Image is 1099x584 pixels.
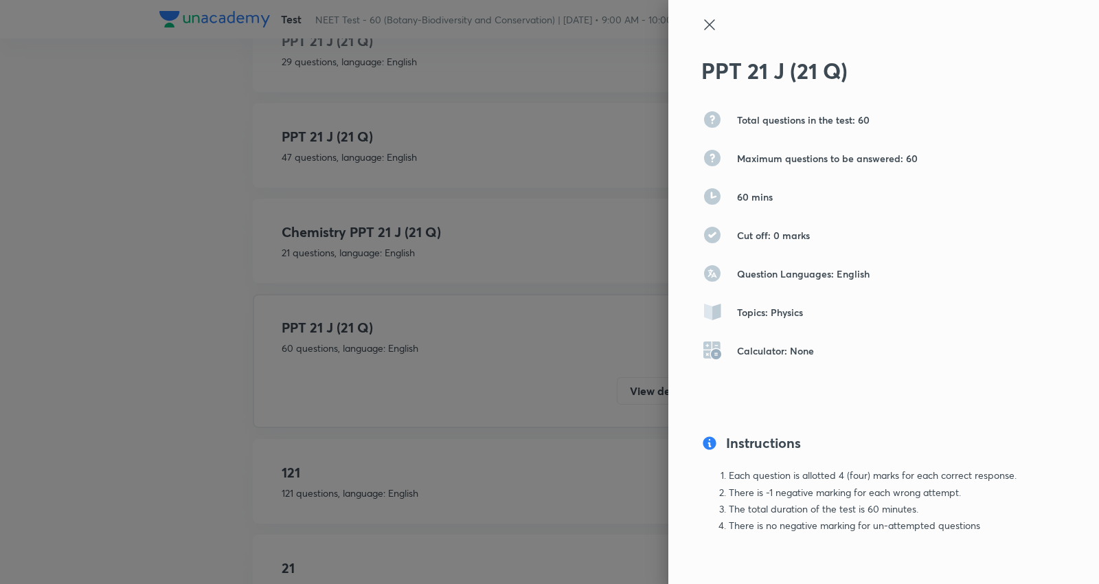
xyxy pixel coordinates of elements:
img: 60 mins [701,186,723,207]
p: Cut off: 0 marks [737,228,810,243]
p: Maximum questions to be answered: 60 [737,151,918,166]
p: Topics: Physics [737,305,803,319]
h2: PPT 21 J (21 Q) [701,58,1020,84]
img: Topics: Physics [701,301,723,323]
p: Question Languages: English [737,267,870,281]
p: Total questions in the test: 60 [737,113,870,127]
p: Calculator: None [737,344,814,358]
img: Cut off: 0 marks [701,224,723,246]
li: The total duration of the test is 60 minutes. [729,504,1020,515]
img: Maximum questions to be answered: 60 [701,147,723,169]
li: There is no negative marking for un-attempted questions [729,520,1020,531]
img: Question Languages: English [701,262,723,284]
li: Each question is allotted 4 (four) marks for each correct response. [729,470,1020,481]
p: 60 mins [737,190,773,204]
img: Total questions in the test: 60 [701,109,723,131]
li: There is -1 negative marking for each wrong attempt. [729,487,1020,498]
h4: Instructions [726,433,801,453]
img: Calculator: None [701,339,723,361]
